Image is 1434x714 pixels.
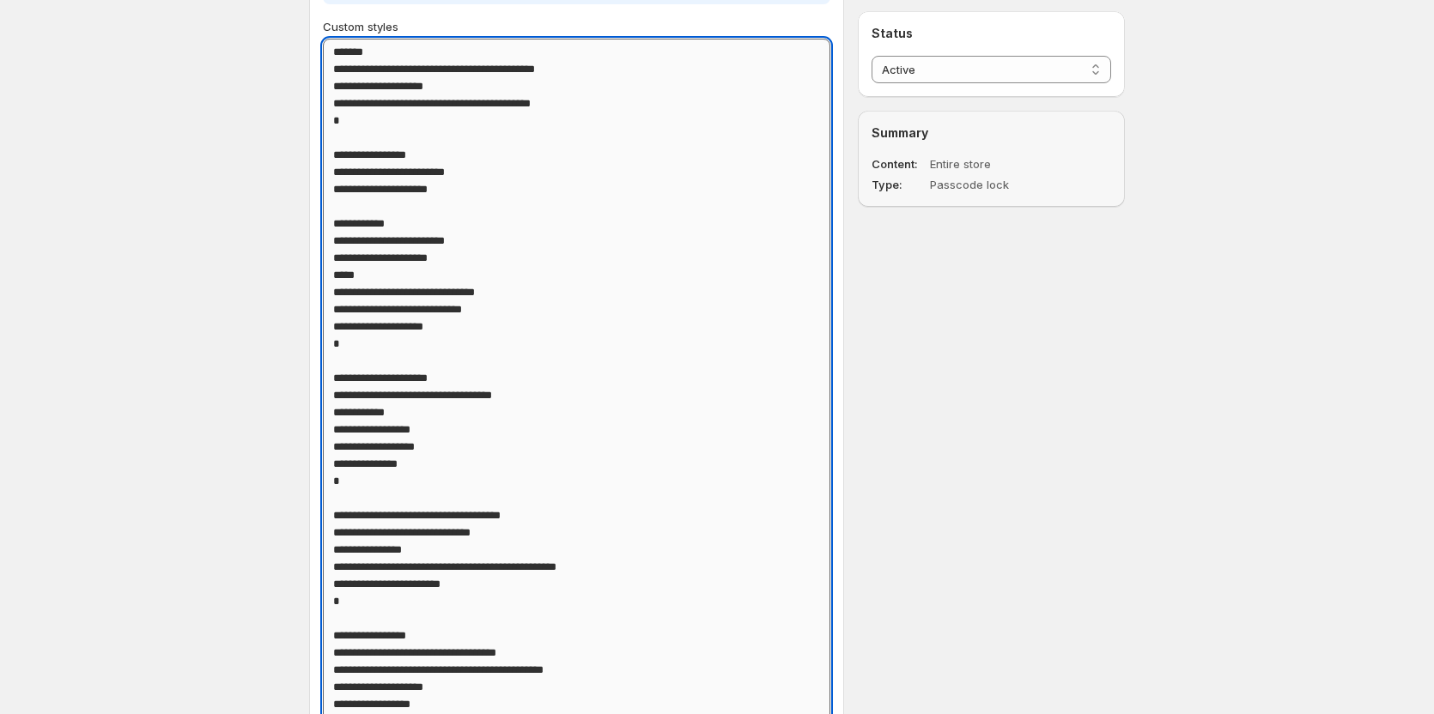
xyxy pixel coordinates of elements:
[872,155,927,172] dt: Content:
[872,176,927,193] dt: Type:
[323,20,398,33] span: Custom styles
[930,176,1062,193] dd: Passcode lock
[872,25,1111,42] h2: Status
[930,155,1062,172] dd: Entire store
[872,124,1111,142] h2: Summary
